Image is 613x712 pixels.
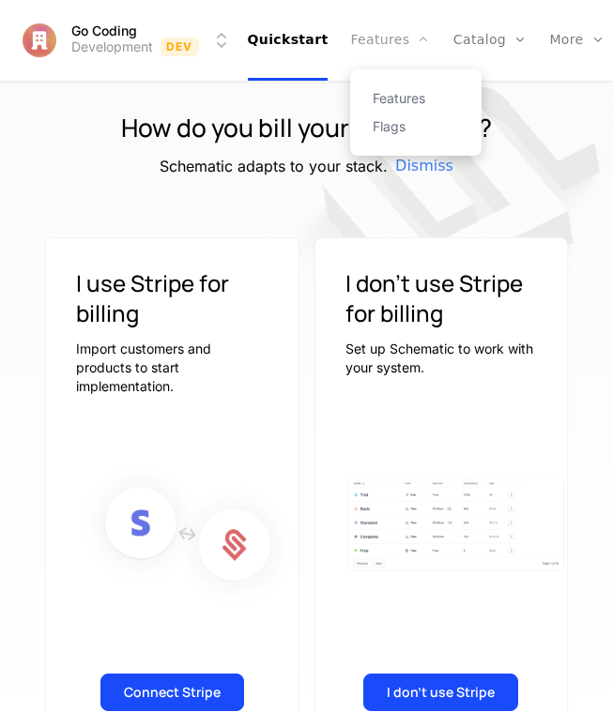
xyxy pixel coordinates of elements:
img: Go Coding [23,23,56,57]
h1: How do you bill your customers? [121,110,492,147]
div: Development [71,38,153,56]
a: Flags [373,120,459,133]
span: Dismiss [395,155,453,177]
span: Dev [161,38,199,56]
a: Features [373,92,459,105]
h5: Schematic adapts to your stack. [160,155,388,177]
h3: I use Stripe for billing [76,268,268,328]
button: Select environment [23,20,233,61]
p: Import customers and products to start implementation. [76,340,268,396]
img: Plan table [345,476,568,574]
h3: I don't use Stripe for billing [345,268,538,328]
img: Connect Stripe to Schematic [76,460,299,610]
button: Connect Stripe [100,674,244,711]
button: I don't use Stripe [363,674,518,711]
span: Go Coding [71,24,137,38]
p: Set up Schematic to work with your system. [345,340,538,377]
